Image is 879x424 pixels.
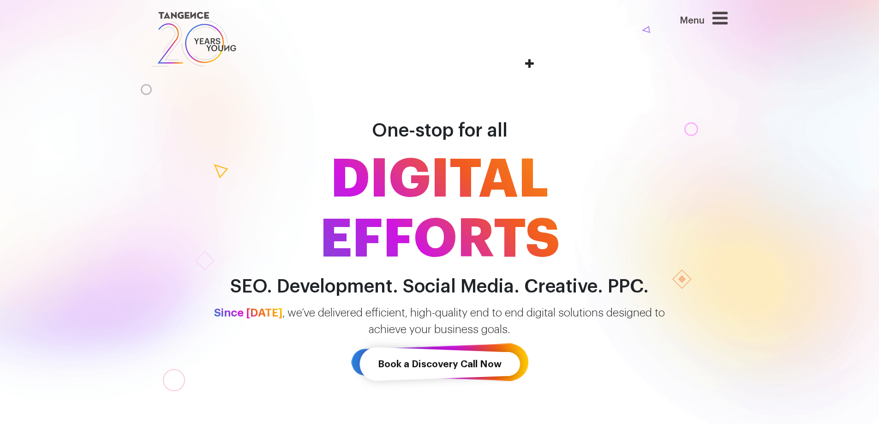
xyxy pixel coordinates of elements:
[351,338,528,391] a: Book a Discovery Call Now
[214,307,282,318] span: Since [DATE]
[151,9,238,69] img: logo SVG
[177,149,703,269] span: DIGITAL EFFORTS
[177,276,703,297] h2: SEO. Development. Social Media. Creative. PPC.
[372,121,508,140] span: One-stop for all
[177,305,703,338] p: , we’ve delivered efficient, high-quality end to end digital solutions designed to achieve your b...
